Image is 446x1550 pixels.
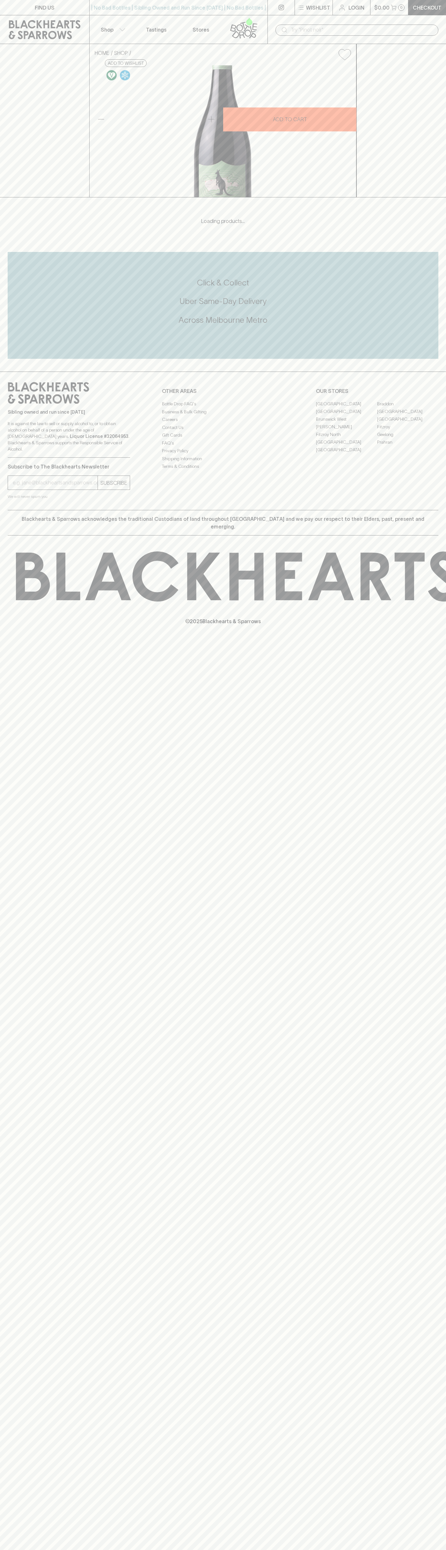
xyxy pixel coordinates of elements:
a: Prahran [377,438,438,446]
p: Blackhearts & Sparrows acknowledges the traditional Custodians of land throughout [GEOGRAPHIC_DAT... [12,515,434,530]
p: Loading products... [6,217,440,225]
p: FIND US [35,4,55,11]
img: Vegan [106,70,117,80]
p: Tastings [146,26,166,33]
p: Wishlist [306,4,330,11]
button: Add to wishlist [336,47,354,63]
a: Contact Us [162,424,284,431]
p: SUBSCRIBE [100,479,127,487]
a: Fitzroy [377,423,438,431]
p: Shop [101,26,113,33]
a: HOME [95,50,109,56]
p: $0.00 [374,4,390,11]
a: Privacy Policy [162,447,284,455]
a: [GEOGRAPHIC_DATA] [316,446,377,454]
a: [GEOGRAPHIC_DATA] [316,400,377,408]
a: Terms & Conditions [162,463,284,470]
a: Wonderful as is, but a slight chill will enhance the aromatics and give it a beautiful crunch. [118,69,132,82]
h5: Across Melbourne Metro [8,315,438,325]
h5: Uber Same-Day Delivery [8,296,438,306]
p: OTHER AREAS [162,387,284,395]
a: [GEOGRAPHIC_DATA] [377,408,438,415]
a: FAQ's [162,439,284,447]
p: Checkout [413,4,442,11]
a: Shipping Information [162,455,284,462]
a: Business & Bulk Gifting [162,408,284,416]
img: Chilled Red [120,70,130,80]
input: Try "Pinot noir" [291,25,433,35]
a: Bottle Drop FAQ's [162,400,284,408]
a: Braddon [377,400,438,408]
p: It is against the law to sell or supply alcohol to, or to obtain alcohol on behalf of a person un... [8,420,130,452]
p: OUR STORES [316,387,438,395]
div: Call to action block [8,252,438,359]
a: [GEOGRAPHIC_DATA] [316,408,377,415]
h5: Click & Collect [8,277,438,288]
button: SUBSCRIBE [98,476,130,490]
a: Made without the use of any animal products. [105,69,118,82]
button: Add to wishlist [105,59,147,67]
strong: Liquor License #32064953 [70,434,128,439]
p: Sibling owned and run since [DATE] [8,409,130,415]
a: SHOP [114,50,128,56]
p: ADD TO CART [273,115,307,123]
a: Geelong [377,431,438,438]
button: ADD TO CART [223,107,356,131]
p: Stores [193,26,209,33]
a: [GEOGRAPHIC_DATA] [316,438,377,446]
p: Login [348,4,364,11]
a: [PERSON_NAME] [316,423,377,431]
a: Fitzroy North [316,431,377,438]
p: We will never spam you [8,493,130,500]
a: Stores [179,15,223,44]
input: e.g. jane@blackheartsandsparrows.com.au [13,478,98,488]
p: 0 [400,6,403,9]
a: Careers [162,416,284,424]
a: Gift Cards [162,432,284,439]
a: [GEOGRAPHIC_DATA] [377,415,438,423]
a: Brunswick West [316,415,377,423]
img: 41212.png [90,65,356,197]
button: Shop [90,15,134,44]
p: Subscribe to The Blackhearts Newsletter [8,463,130,470]
a: Tastings [134,15,179,44]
